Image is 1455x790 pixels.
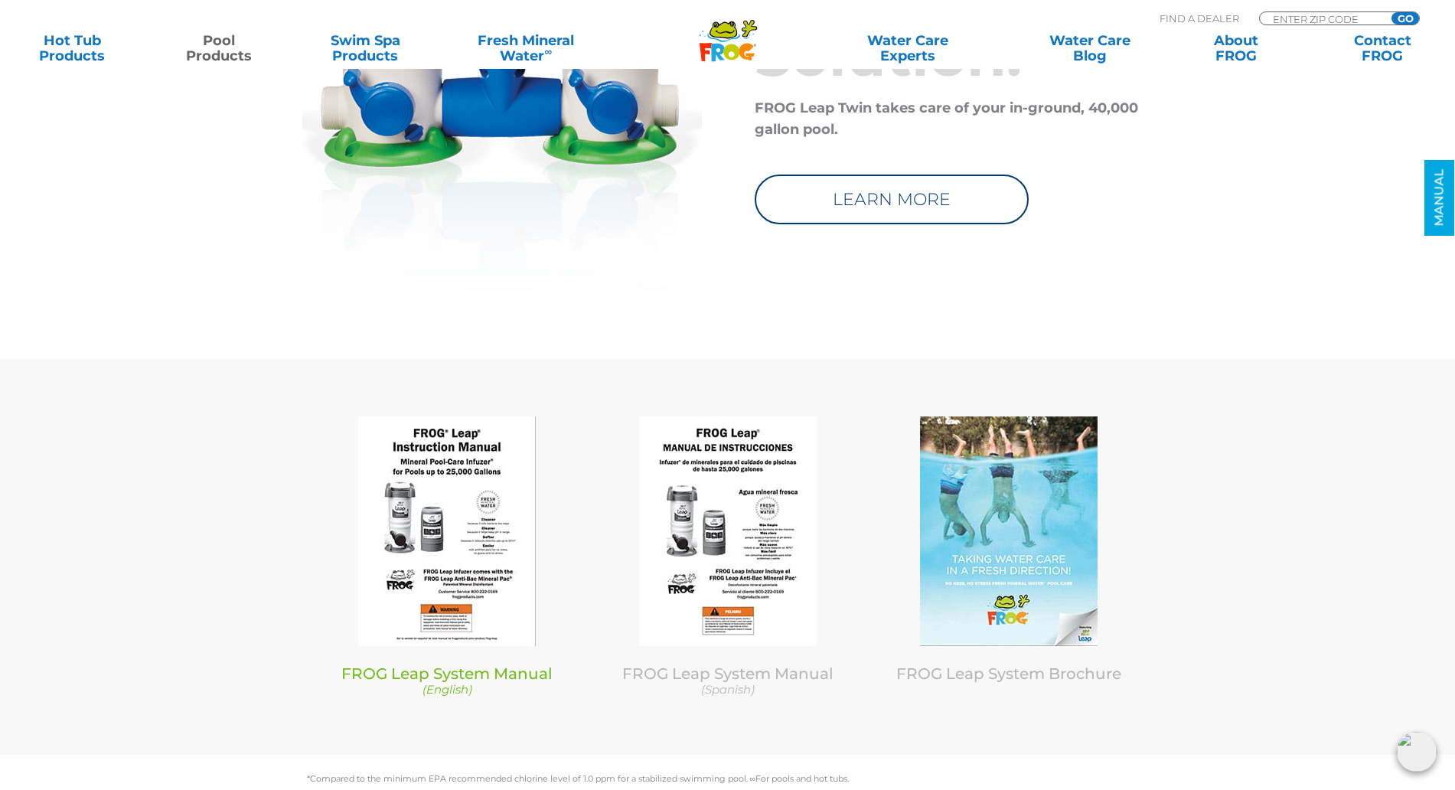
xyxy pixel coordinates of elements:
a: ContactFROG [1326,33,1440,64]
a: AboutFROG [1179,33,1294,64]
p: FROG Leap Twin takes care of your in-ground, 40,000 gallon pool. [755,97,1145,140]
a: FROG Leap System Manual (English) [318,664,576,697]
a: Water CareBlog [1033,33,1147,64]
a: Swim SpaProducts [308,33,422,64]
img: FROG-All-Pool-with-LEAP-brochure [920,416,1098,646]
a: MANUAL [1424,160,1454,236]
img: Leap-Infuzer-Manual-Spanish [639,416,817,646]
a: Water CareExperts [815,33,1000,64]
a: FROG Leap System Manual (Spanish) [599,664,857,697]
p: *Compared to the minimum EPA recommended chlorine level of 1.0 ppm for a stabilized swimming pool... [307,774,1149,783]
a: LEARN MORE [755,175,1029,224]
p: Find A Dealer [1160,11,1239,25]
input: Zip Code Form [1271,12,1375,25]
em: (English) [422,682,472,697]
a: FROG Leap System Brochure [896,664,1121,683]
a: PoolProducts [161,33,276,64]
img: Leap-Infuzer-Manual [358,416,536,646]
sup: ∞ [544,45,552,57]
img: openIcon [1397,732,1437,772]
a: Fresh MineralWater∞ [455,33,597,64]
a: Hot TubProducts [15,33,129,64]
input: GO [1391,12,1419,24]
em: (Spanish) [701,682,755,697]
